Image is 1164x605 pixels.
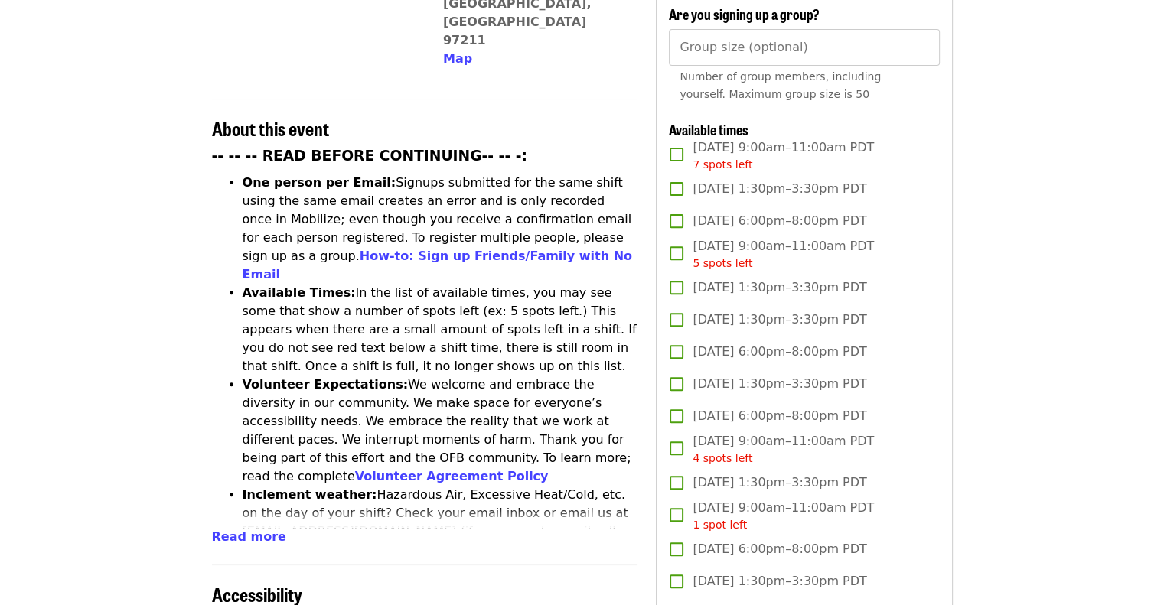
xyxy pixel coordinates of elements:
[693,572,866,590] span: [DATE] 1:30pm–3:30pm PDT
[693,452,752,464] span: 4 spots left
[693,237,874,272] span: [DATE] 9:00am–11:00am PDT
[243,377,409,392] strong: Volunteer Expectations:
[243,487,377,502] strong: Inclement weather:
[669,119,748,139] span: Available times
[243,486,638,577] li: Hazardous Air, Excessive Heat/Cold, etc. on the day of your shift? Check your email inbox or emai...
[669,29,939,66] input: [object Object]
[693,158,752,171] span: 7 spots left
[243,285,356,300] strong: Available Times:
[212,528,286,546] button: Read more
[243,249,633,281] a: How-to: Sign up Friends/Family with No Email
[693,375,866,393] span: [DATE] 1:30pm–3:30pm PDT
[243,175,396,190] strong: One person per Email:
[693,257,752,269] span: 5 spots left
[693,540,866,558] span: [DATE] 6:00pm–8:00pm PDT
[680,70,881,100] span: Number of group members, including yourself. Maximum group size is 50
[693,432,874,467] span: [DATE] 9:00am–11:00am PDT
[355,469,549,483] a: Volunteer Agreement Policy
[693,519,747,531] span: 1 spot left
[243,376,638,486] li: We welcome and embrace the diversity in our community. We make space for everyone’s accessibility...
[693,180,866,198] span: [DATE] 1:30pm–3:30pm PDT
[243,174,638,284] li: Signups submitted for the same shift using the same email creates an error and is only recorded o...
[693,311,866,329] span: [DATE] 1:30pm–3:30pm PDT
[243,284,638,376] li: In the list of available times, you may see some that show a number of spots left (ex: 5 spots le...
[212,529,286,544] span: Read more
[693,407,866,425] span: [DATE] 6:00pm–8:00pm PDT
[693,499,874,533] span: [DATE] 9:00am–11:00am PDT
[693,138,874,173] span: [DATE] 9:00am–11:00am PDT
[669,4,820,24] span: Are you signing up a group?
[443,51,472,66] span: Map
[693,473,866,492] span: [DATE] 1:30pm–3:30pm PDT
[212,148,527,164] strong: -- -- -- READ BEFORE CONTINUING-- -- -:
[693,278,866,297] span: [DATE] 1:30pm–3:30pm PDT
[693,343,866,361] span: [DATE] 6:00pm–8:00pm PDT
[693,212,866,230] span: [DATE] 6:00pm–8:00pm PDT
[212,115,329,141] span: About this event
[443,50,472,68] button: Map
